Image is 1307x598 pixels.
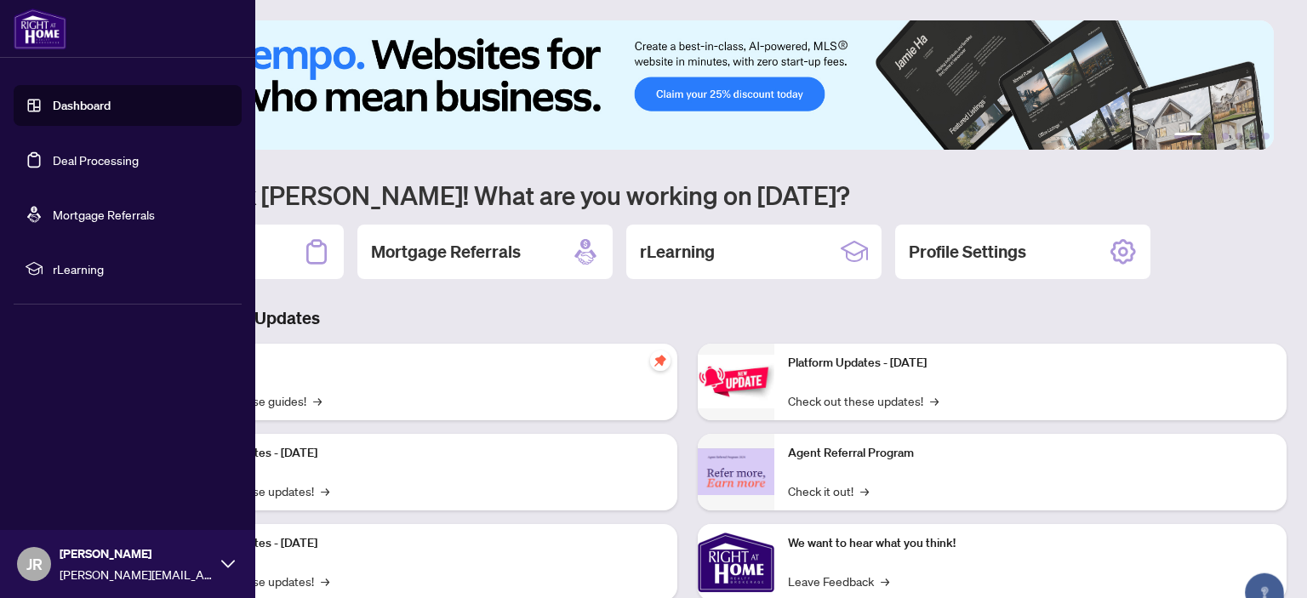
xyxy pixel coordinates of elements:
[321,572,329,590] span: →
[1239,538,1290,589] button: Open asap
[313,391,322,410] span: →
[788,354,1273,373] p: Platform Updates - [DATE]
[179,444,664,463] p: Platform Updates - [DATE]
[860,481,869,500] span: →
[60,565,213,584] span: [PERSON_NAME][EMAIL_ADDRESS][DOMAIN_NAME]
[788,481,869,500] a: Check it out!→
[1222,133,1229,140] button: 3
[88,179,1287,211] h1: Welcome back [PERSON_NAME]! What are you working on [DATE]?
[788,534,1273,553] p: We want to hear what you think!
[53,152,139,168] a: Deal Processing
[179,534,664,553] p: Platform Updates - [DATE]
[53,259,230,278] span: rLearning
[60,544,213,563] span: [PERSON_NAME]
[88,306,1287,330] h3: Brokerage & Industry Updates
[881,572,889,590] span: →
[1174,133,1201,140] button: 1
[930,391,939,410] span: →
[179,354,664,373] p: Self-Help
[698,448,774,495] img: Agent Referral Program
[1249,133,1256,140] button: 5
[14,9,66,49] img: logo
[88,20,1274,150] img: Slide 0
[788,391,939,410] a: Check out these updates!→
[1263,133,1270,140] button: 6
[650,350,671,371] span: pushpin
[1208,133,1215,140] button: 2
[698,355,774,408] img: Platform Updates - June 23, 2025
[53,207,155,222] a: Mortgage Referrals
[1236,133,1242,140] button: 4
[788,444,1273,463] p: Agent Referral Program
[640,240,715,264] h2: rLearning
[909,240,1026,264] h2: Profile Settings
[53,98,111,113] a: Dashboard
[321,481,329,500] span: →
[371,240,521,264] h2: Mortgage Referrals
[26,552,43,576] span: JR
[788,572,889,590] a: Leave Feedback→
